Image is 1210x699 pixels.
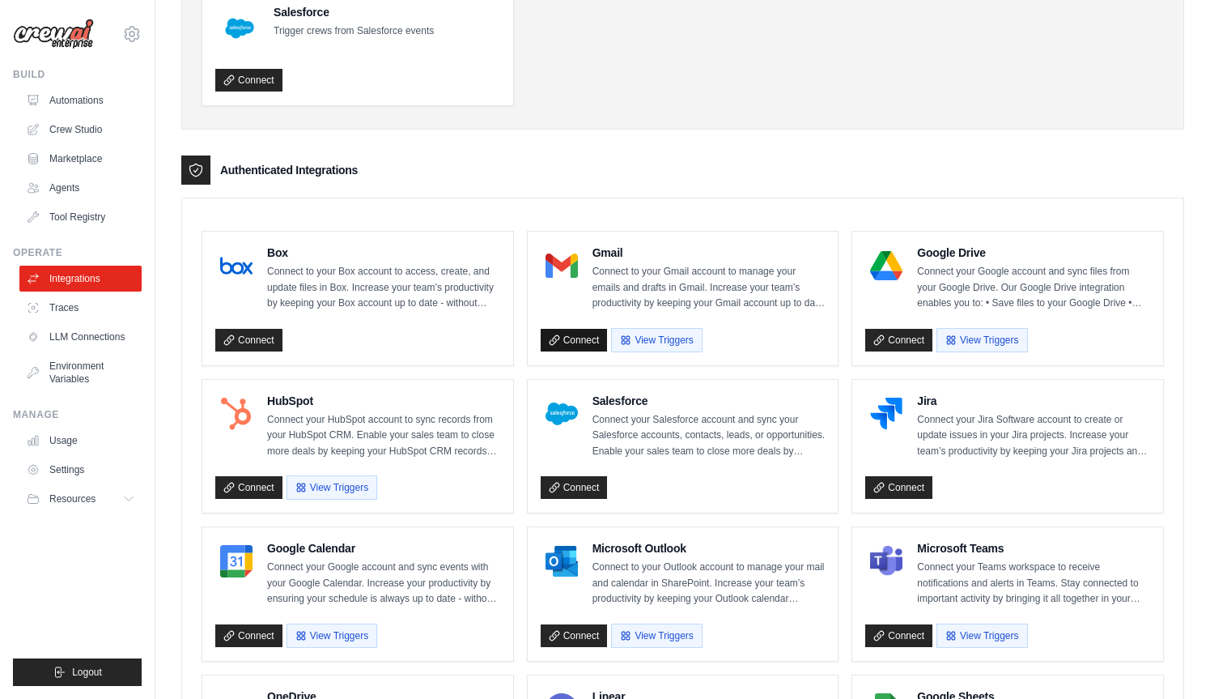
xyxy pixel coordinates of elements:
h4: Jira [917,393,1150,409]
h4: Microsoft Teams [917,540,1150,556]
img: Microsoft Outlook Logo [546,545,578,578]
p: Connect to your Outlook account to manage your mail and calendar in SharePoint. Increase your tea... [592,560,826,607]
a: Crew Studio [19,117,142,143]
p: Connect your Jira Software account to create or update issues in your Jira projects. Increase you... [917,412,1150,460]
button: View Triggers [936,624,1027,648]
span: Logout [72,666,102,679]
img: Microsoft Teams Logo [870,545,902,578]
a: Marketplace [19,146,142,172]
a: Connect [541,329,608,352]
h4: Google Calendar [267,540,500,556]
a: Usage [19,428,142,454]
a: Agents [19,175,142,201]
p: Connect to your Box account to access, create, and update files in Box. Increase your team’s prod... [267,264,500,312]
img: Logo [13,19,94,49]
img: Box Logo [220,249,253,282]
div: Build [13,68,142,81]
h4: Salesforce [592,393,826,409]
a: Connect [865,624,932,647]
a: Settings [19,457,142,483]
a: Environment Variables [19,353,142,392]
img: Salesforce Logo [546,398,578,430]
a: Tool Registry [19,204,142,230]
h4: Microsoft Outlook [592,540,826,556]
p: Connect your Google account and sync files from your Google Drive. Our Google Drive integration e... [917,264,1150,312]
img: Salesforce Logo [220,9,259,48]
img: Google Drive Logo [870,249,902,282]
h4: HubSpot [267,393,500,409]
a: Automations [19,87,142,113]
h3: Authenticated Integrations [220,162,358,178]
button: Resources [19,486,142,512]
a: Traces [19,295,142,321]
p: Connect your HubSpot account to sync records from your HubSpot CRM. Enable your sales team to clo... [267,412,500,460]
a: Integrations [19,266,142,292]
a: Connect [215,69,282,92]
h4: Google Drive [917,245,1150,261]
a: Connect [541,624,608,647]
p: Connect to your Gmail account to manage your emails and drafts in Gmail. Increase your team’s pro... [592,264,826,312]
div: Operate [13,246,142,259]
a: Connect [865,476,932,499]
button: View Triggers [287,624,377,648]
h4: Gmail [592,245,826,261]
a: Connect [541,476,608,499]
img: HubSpot Logo [220,398,253,430]
a: Connect [215,624,282,647]
h4: Box [267,245,500,261]
p: Connect your Salesforce account and sync your Salesforce accounts, contacts, leads, or opportunit... [592,412,826,460]
p: Connect your Google account and sync events with your Google Calendar. Increase your productivity... [267,560,500,607]
img: Gmail Logo [546,249,578,282]
button: View Triggers [611,328,702,352]
button: View Triggers [287,475,377,500]
h4: Salesforce [274,4,434,20]
img: Jira Logo [870,398,902,430]
span: Resources [49,492,96,505]
button: View Triggers [936,328,1027,352]
p: Trigger crews from Salesforce events [274,23,434,40]
button: Logout [13,659,142,686]
img: Google Calendar Logo [220,545,253,578]
a: LLM Connections [19,324,142,350]
button: View Triggers [611,624,702,648]
a: Connect [865,329,932,352]
div: Manage [13,408,142,421]
a: Connect [215,329,282,352]
p: Connect your Teams workspace to receive notifications and alerts in Teams. Stay connected to impo... [917,560,1150,607]
a: Connect [215,476,282,499]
